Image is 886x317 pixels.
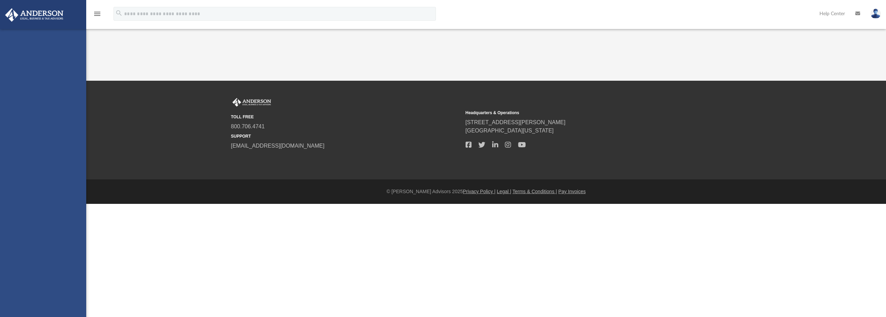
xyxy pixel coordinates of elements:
a: [STREET_ADDRESS][PERSON_NAME] [466,119,566,125]
a: 800.706.4741 [231,123,265,129]
a: [GEOGRAPHIC_DATA][US_STATE] [466,128,554,133]
img: Anderson Advisors Platinum Portal [231,98,272,107]
a: [EMAIL_ADDRESS][DOMAIN_NAME] [231,143,325,149]
a: Privacy Policy | [463,189,496,194]
small: SUPPORT [231,133,461,139]
a: Legal | [497,189,511,194]
a: Pay Invoices [558,189,586,194]
img: Anderson Advisors Platinum Portal [3,8,66,22]
a: Terms & Conditions | [512,189,557,194]
small: Headquarters & Operations [466,110,695,116]
a: menu [93,13,101,18]
img: User Pic [870,9,881,19]
i: search [115,9,123,17]
small: TOLL FREE [231,114,461,120]
i: menu [93,10,101,18]
div: © [PERSON_NAME] Advisors 2025 [86,188,886,195]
